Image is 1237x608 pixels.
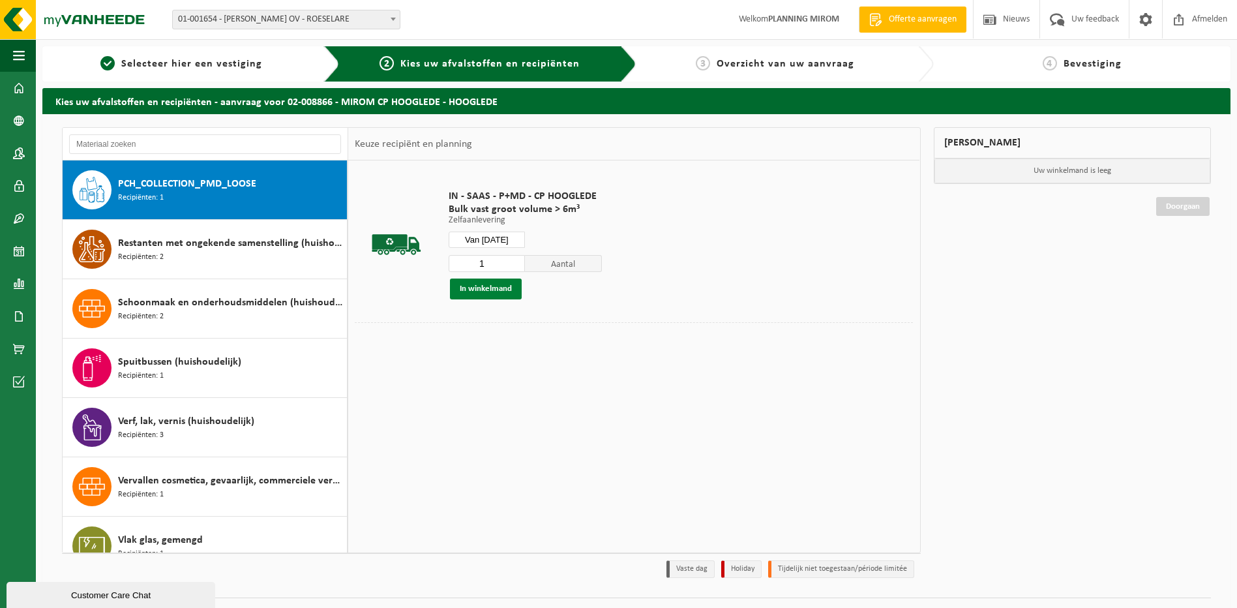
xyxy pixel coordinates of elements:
li: Holiday [721,560,762,578]
button: Spuitbussen (huishoudelijk) Recipiënten: 1 [63,339,348,398]
span: Offerte aanvragen [886,13,960,26]
a: Offerte aanvragen [859,7,966,33]
a: 1Selecteer hier een vestiging [49,56,314,72]
strong: PLANNING MIROM [768,14,839,24]
button: Vervallen cosmetica, gevaarlijk, commerciele verpakking (huishoudelijk) Recipiënten: 1 [63,457,348,517]
span: 3 [696,56,710,70]
button: PCH_COLLECTION_PMD_LOOSE Recipiënten: 1 [63,160,348,220]
span: 4 [1043,56,1057,70]
span: 01-001654 - MIROM ROESELARE OV - ROESELARE [173,10,400,29]
h2: Kies uw afvalstoffen en recipiënten - aanvraag voor 02-008866 - MIROM CP HOOGLEDE - HOOGLEDE [42,88,1230,114]
span: Vervallen cosmetica, gevaarlijk, commerciele verpakking (huishoudelijk) [118,473,344,489]
span: Kies uw afvalstoffen en recipiënten [400,59,580,69]
span: 1 [100,56,115,70]
span: Overzicht van uw aanvraag [717,59,854,69]
button: Vlak glas, gemengd Recipiënten: 1 [63,517,348,576]
p: Zelfaanlevering [449,216,602,225]
span: Recipiënten: 1 [118,192,164,204]
button: Schoonmaak en onderhoudsmiddelen (huishoudelijk) Recipiënten: 2 [63,279,348,339]
span: Vlak glas, gemengd [118,532,203,548]
p: Uw winkelmand is leeg [934,159,1211,183]
div: [PERSON_NAME] [934,127,1212,159]
li: Tijdelijk niet toegestaan/période limitée [768,560,914,578]
span: Recipiënten: 1 [118,370,164,382]
input: Selecteer datum [449,232,526,248]
span: PCH_COLLECTION_PMD_LOOSE [118,176,256,192]
span: Schoonmaak en onderhoudsmiddelen (huishoudelijk) [118,295,344,311]
span: 2 [380,56,394,70]
span: Spuitbussen (huishoudelijk) [118,354,241,370]
span: Recipiënten: 2 [118,251,164,264]
span: Bevestiging [1064,59,1122,69]
a: Doorgaan [1156,197,1210,216]
span: Recipiënten: 3 [118,429,164,442]
span: Recipiënten: 1 [118,548,164,560]
span: Selecteer hier een vestiging [121,59,262,69]
span: 01-001654 - MIROM ROESELARE OV - ROESELARE [172,10,400,29]
span: Recipiënten: 1 [118,489,164,501]
iframe: chat widget [7,579,218,608]
span: Recipiënten: 2 [118,311,164,323]
span: IN - SAAS - P+MD - CP HOOGLEDE [449,190,602,203]
button: Restanten met ongekende samenstelling (huishoudelijk) Recipiënten: 2 [63,220,348,279]
button: Verf, lak, vernis (huishoudelijk) Recipiënten: 3 [63,398,348,457]
span: Aantal [525,255,602,272]
button: In winkelmand [450,279,522,299]
div: Keuze recipiënt en planning [348,128,479,160]
span: Bulk vast groot volume > 6m³ [449,203,602,216]
span: Verf, lak, vernis (huishoudelijk) [118,414,254,429]
li: Vaste dag [666,560,715,578]
span: Restanten met ongekende samenstelling (huishoudelijk) [118,236,344,251]
input: Materiaal zoeken [69,134,341,154]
